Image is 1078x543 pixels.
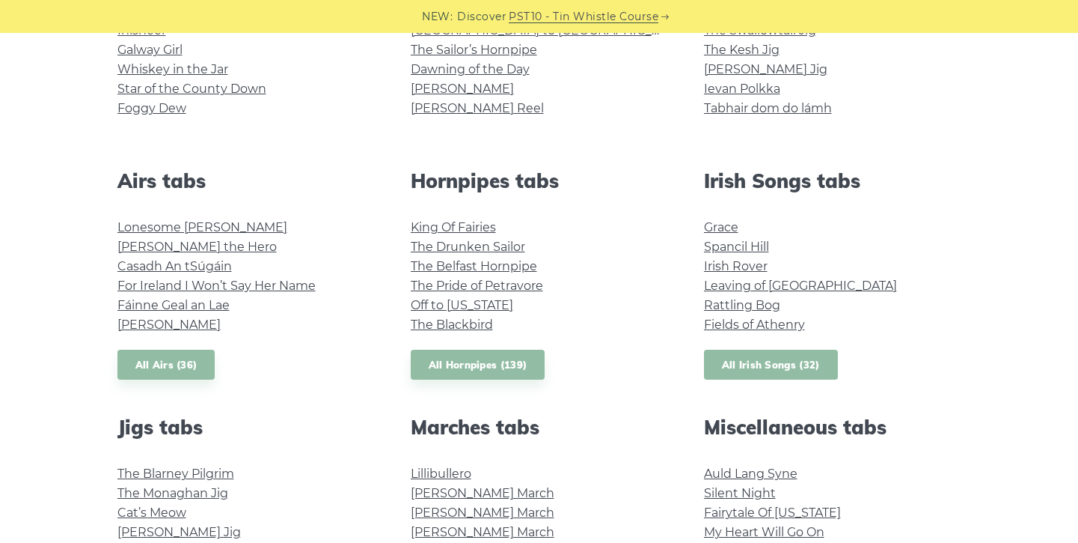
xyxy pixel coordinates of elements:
a: The Blackbird [411,318,493,332]
span: Discover [457,8,506,25]
h2: Airs tabs [117,169,375,192]
a: Dawning of the Day [411,62,530,76]
span: NEW: [422,8,453,25]
a: The Kesh Jig [704,43,780,57]
a: The Swallowtail Jig [704,23,816,37]
a: The Monaghan Jig [117,486,228,500]
a: PST10 - Tin Whistle Course [509,8,658,25]
a: Silent Night [704,486,776,500]
a: Lillibullero [411,467,471,481]
a: [PERSON_NAME] March [411,506,554,520]
h2: Miscellaneous tabs [704,416,961,439]
a: [PERSON_NAME] Jig [117,525,241,539]
a: Fáinne Geal an Lae [117,298,230,312]
a: Ievan Polkka [704,82,780,96]
a: Grace [704,220,738,234]
h2: Hornpipes tabs [411,169,668,192]
a: All Hornpipes (139) [411,350,545,380]
a: King Of Fairies [411,220,496,234]
a: Cat’s Meow [117,506,186,520]
h2: Jigs tabs [117,416,375,439]
a: All Irish Songs (32) [704,350,838,380]
a: The Sailor’s Hornpipe [411,43,537,57]
a: Casadh An tSúgáin [117,259,232,273]
a: Auld Lang Syne [704,467,797,481]
a: [PERSON_NAME] Jig [704,62,827,76]
a: My Heart Will Go On [704,525,824,539]
h2: Irish Songs tabs [704,169,961,192]
a: [PERSON_NAME] March [411,486,554,500]
a: Leaving of [GEOGRAPHIC_DATA] [704,279,897,293]
h2: Marches tabs [411,416,668,439]
a: The Blarney Pilgrim [117,467,234,481]
a: All Airs (36) [117,350,215,380]
a: The Belfast Hornpipe [411,259,537,273]
a: [PERSON_NAME] Reel [411,101,544,115]
a: [PERSON_NAME] [411,82,514,96]
a: The Pride of Petravore [411,279,543,293]
a: Lonesome [PERSON_NAME] [117,220,287,234]
a: Tabhair dom do lámh [704,101,832,115]
a: For Ireland I Won’t Say Her Name [117,279,316,293]
a: Rattling Bog [704,298,780,312]
a: The Drunken Sailor [411,240,525,254]
a: Inisheer [117,23,166,37]
a: [PERSON_NAME] March [411,525,554,539]
a: Spancil Hill [704,240,769,254]
a: Fairytale Of [US_STATE] [704,506,841,520]
a: Star of the County Down [117,82,266,96]
a: Galway Girl [117,43,183,57]
a: Fields of Athenry [704,318,805,332]
a: [PERSON_NAME] [117,318,221,332]
a: [PERSON_NAME] the Hero [117,240,277,254]
a: Foggy Dew [117,101,186,115]
a: Whiskey in the Jar [117,62,228,76]
a: Irish Rover [704,259,768,273]
a: [GEOGRAPHIC_DATA] to [GEOGRAPHIC_DATA] [411,23,687,37]
a: Off to [US_STATE] [411,298,513,312]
